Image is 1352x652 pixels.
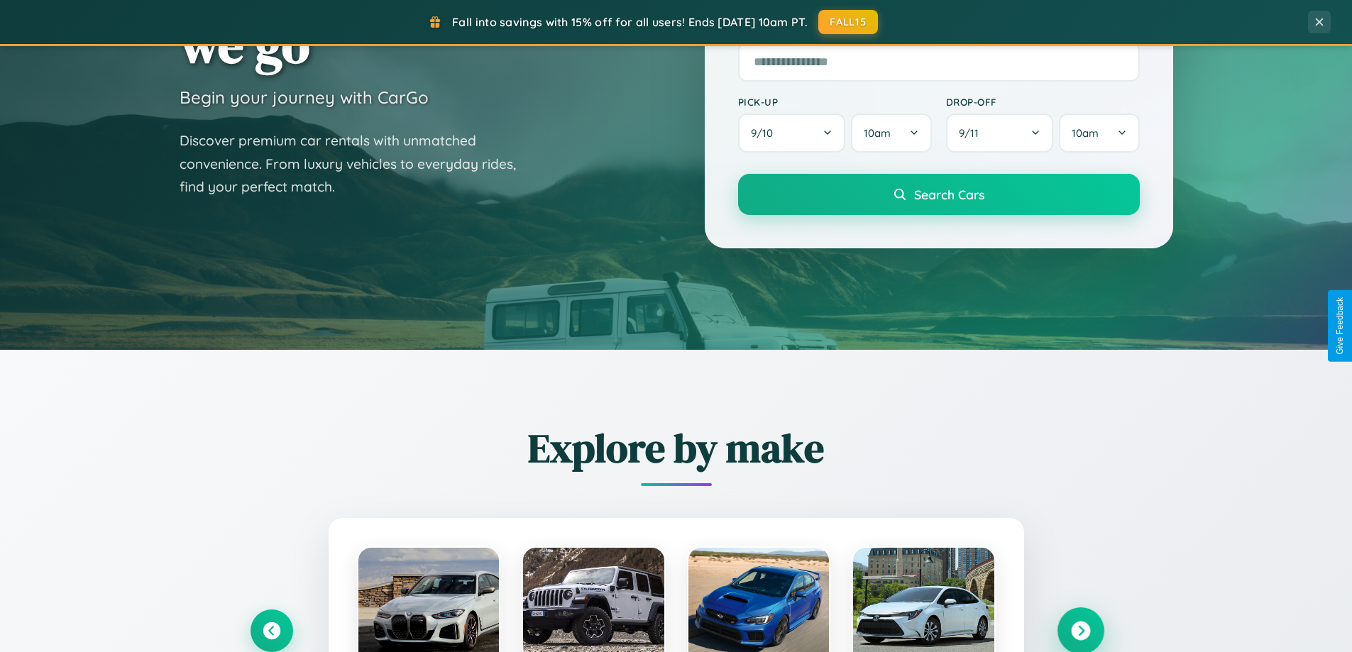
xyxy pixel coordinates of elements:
span: 9 / 10 [751,126,780,140]
span: Search Cars [914,187,984,202]
span: 9 / 11 [959,126,986,140]
span: 10am [1072,126,1099,140]
span: 10am [864,126,891,140]
button: FALL15 [818,10,878,34]
span: Fall into savings with 15% off for all users! Ends [DATE] 10am PT. [452,15,808,29]
button: 9/10 [738,114,846,153]
h2: Explore by make [251,421,1102,475]
p: Discover premium car rentals with unmatched convenience. From luxury vehicles to everyday rides, ... [180,129,534,199]
label: Drop-off [946,96,1140,108]
button: 10am [851,114,931,153]
button: 9/11 [946,114,1054,153]
button: 10am [1059,114,1139,153]
div: Give Feedback [1335,297,1345,355]
button: Search Cars [738,174,1140,215]
label: Pick-up [738,96,932,108]
h3: Begin your journey with CarGo [180,87,429,108]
